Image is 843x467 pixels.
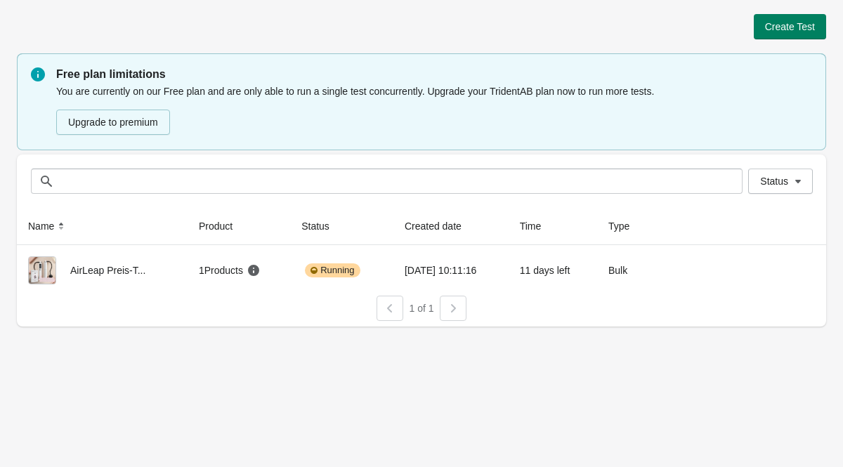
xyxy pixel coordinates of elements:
button: Type [603,213,649,239]
button: Time [514,213,561,239]
span: Status [760,176,788,187]
p: Free plan limitations [56,66,812,83]
button: Upgrade to premium [56,110,170,135]
div: 1 Products [199,263,261,277]
button: Status [748,169,813,194]
button: Status [296,213,349,239]
button: Create Test [754,14,826,39]
button: Product [193,213,252,239]
button: Name [22,213,74,239]
span: Create Test [765,21,815,32]
div: 11 days left [520,256,586,284]
div: Bulk [608,256,656,284]
div: [DATE] 10:11:16 [405,256,497,284]
span: AirLeap Preis-T... [70,265,145,276]
span: 1 of 1 [409,303,433,314]
button: Created date [399,213,481,239]
div: You are currently on our Free plan and are only able to run a single test concurrently. Upgrade y... [56,83,812,136]
div: Running [305,263,360,277]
